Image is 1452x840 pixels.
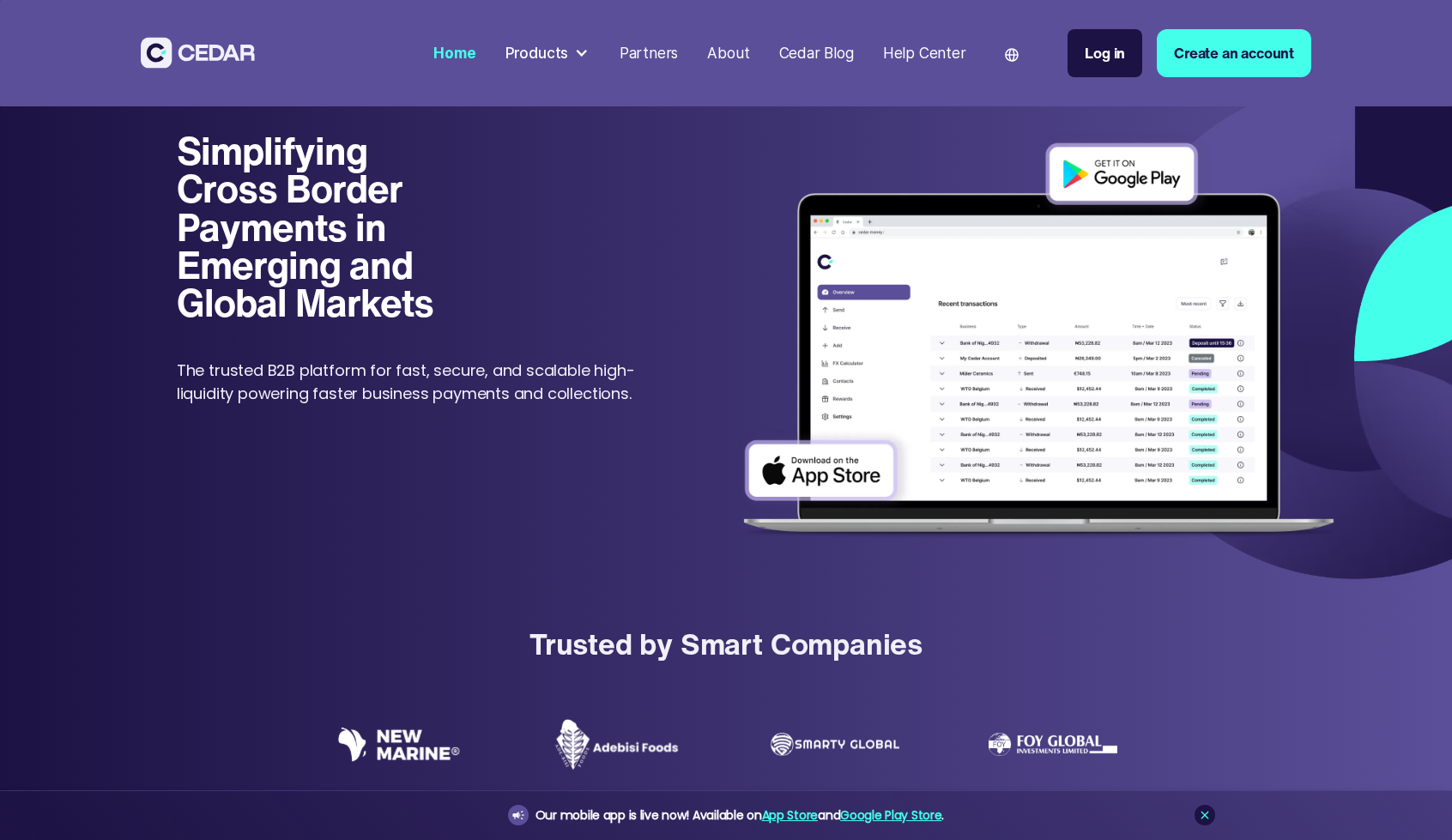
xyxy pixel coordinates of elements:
[553,718,681,771] img: Adebisi Foods logo
[612,33,686,73] a: Partners
[779,42,854,64] div: Cedar Blog
[1157,29,1311,77] a: Create an account
[1005,48,1019,62] img: world icon
[707,42,749,64] div: About
[1068,29,1142,77] a: Log in
[1085,42,1125,64] div: Log in
[427,33,483,73] a: Home
[875,33,973,73] a: Help Center
[883,42,966,64] div: Help Center
[177,359,657,405] p: The trusted B2B platform for fast, secure, and scalable high-liquidity powering faster business p...
[335,727,463,761] img: New Marine logo
[730,131,1347,551] img: Dashboard of transactions
[771,33,861,73] a: Cedar Blog
[177,132,465,323] h1: Simplifying Cross Border Payments in Emerging and Global Markets
[498,35,597,72] div: Products
[505,42,569,64] div: Products
[700,33,757,73] a: About
[771,733,899,756] img: Smarty Global logo
[433,42,475,64] div: Home
[989,733,1117,756] img: Foy Global Investments Limited Logo
[620,42,679,64] div: Partners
